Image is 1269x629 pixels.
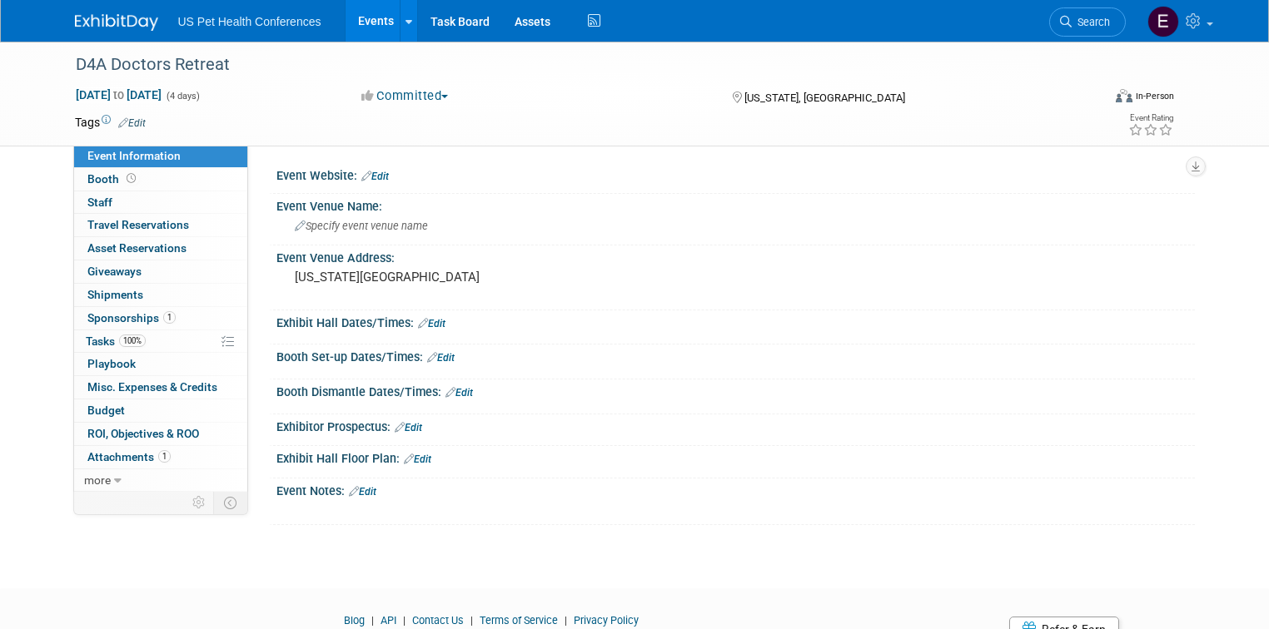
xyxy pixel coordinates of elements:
[87,196,112,209] span: Staff
[158,450,171,463] span: 1
[367,614,378,627] span: |
[74,399,247,422] a: Budget
[466,614,477,627] span: |
[276,163,1195,185] div: Event Website:
[1049,7,1126,37] a: Search
[1116,89,1132,102] img: Format-Inperson.png
[1135,90,1174,102] div: In-Person
[1012,87,1174,111] div: Event Format
[276,478,1195,500] div: Event Notes:
[75,14,158,31] img: ExhibitDay
[480,614,558,627] a: Terms of Service
[87,404,125,417] span: Budget
[1147,6,1179,37] img: Erika Plata
[295,270,641,285] pre: [US_STATE][GEOGRAPHIC_DATA]
[118,117,146,129] a: Edit
[1072,16,1110,28] span: Search
[75,87,162,102] span: [DATE] [DATE]
[74,191,247,214] a: Staff
[381,614,396,627] a: API
[87,172,139,186] span: Booth
[276,245,1195,266] div: Event Venue Address:
[75,114,146,131] td: Tags
[445,387,473,399] a: Edit
[560,614,571,627] span: |
[74,284,247,306] a: Shipments
[87,241,187,255] span: Asset Reservations
[87,149,181,162] span: Event Information
[87,265,142,278] span: Giveaways
[213,492,247,513] td: Toggle Event Tabs
[87,380,217,394] span: Misc. Expenses & Credits
[276,194,1195,215] div: Event Venue Name:
[418,318,445,329] a: Edit
[349,486,376,498] a: Edit
[74,168,247,191] a: Booth
[356,87,455,105] button: Committed
[399,614,410,627] span: |
[123,172,139,185] span: Booth not reserved yet
[74,260,247,283] a: Giveaways
[1128,114,1173,122] div: Event Rating
[165,91,200,102] span: (4 days)
[344,614,365,627] a: Blog
[185,492,214,513] td: Personalize Event Tab Strip
[74,376,247,399] a: Misc. Expenses & Credits
[574,614,639,627] a: Privacy Policy
[87,357,136,370] span: Playbook
[276,344,1195,366] div: Booth Set-up Dates/Times:
[295,220,428,232] span: Specify event venue name
[74,469,247,492] a: more
[74,423,247,445] a: ROI, Objectives & ROO
[87,311,176,324] span: Sponsorships
[427,352,455,364] a: Edit
[361,171,389,182] a: Edit
[87,427,199,440] span: ROI, Objectives & ROO
[87,450,171,463] span: Attachments
[276,446,1195,468] div: Exhibit Hall Floor Plan:
[86,334,146,348] span: Tasks
[404,453,431,465] a: Edit
[74,446,247,468] a: Attachments1
[276,379,1195,401] div: Booth Dismantle Dates/Times:
[412,614,464,627] a: Contact Us
[276,310,1195,332] div: Exhibit Hall Dates/Times:
[395,422,422,433] a: Edit
[70,50,1081,80] div: D4A Doctors Retreat
[111,88,127,102] span: to
[744,92,905,104] span: [US_STATE], [GEOGRAPHIC_DATA]
[74,237,247,260] a: Asset Reservations
[74,145,247,167] a: Event Information
[74,214,247,236] a: Travel Reservations
[74,330,247,353] a: Tasks100%
[74,353,247,375] a: Playbook
[84,473,111,487] span: more
[276,414,1195,436] div: Exhibitor Prospectus:
[178,15,321,28] span: US Pet Health Conferences
[87,288,143,301] span: Shipments
[119,334,146,347] span: 100%
[74,307,247,329] a: Sponsorships1
[163,311,176,324] span: 1
[87,218,189,231] span: Travel Reservations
